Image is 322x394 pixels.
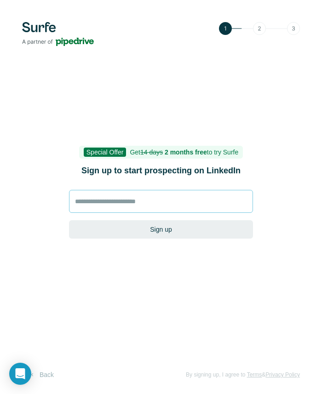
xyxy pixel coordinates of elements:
button: Sign up [69,220,253,239]
span: & [262,371,265,378]
span: Get to try Surfe [130,148,238,156]
img: Surfe's logo [22,22,94,46]
b: 2 months free [165,148,207,156]
a: Privacy Policy [265,371,300,378]
div: Open Intercom Messenger [9,363,31,385]
h1: Sign up to start prospecting on LinkedIn [69,164,253,177]
a: Terms [247,371,262,378]
s: 14 days [140,148,163,156]
span: Special Offer [84,148,126,157]
span: By signing up, I agree to [186,371,245,378]
button: Back [22,366,60,383]
img: Step 1 [219,22,300,35]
